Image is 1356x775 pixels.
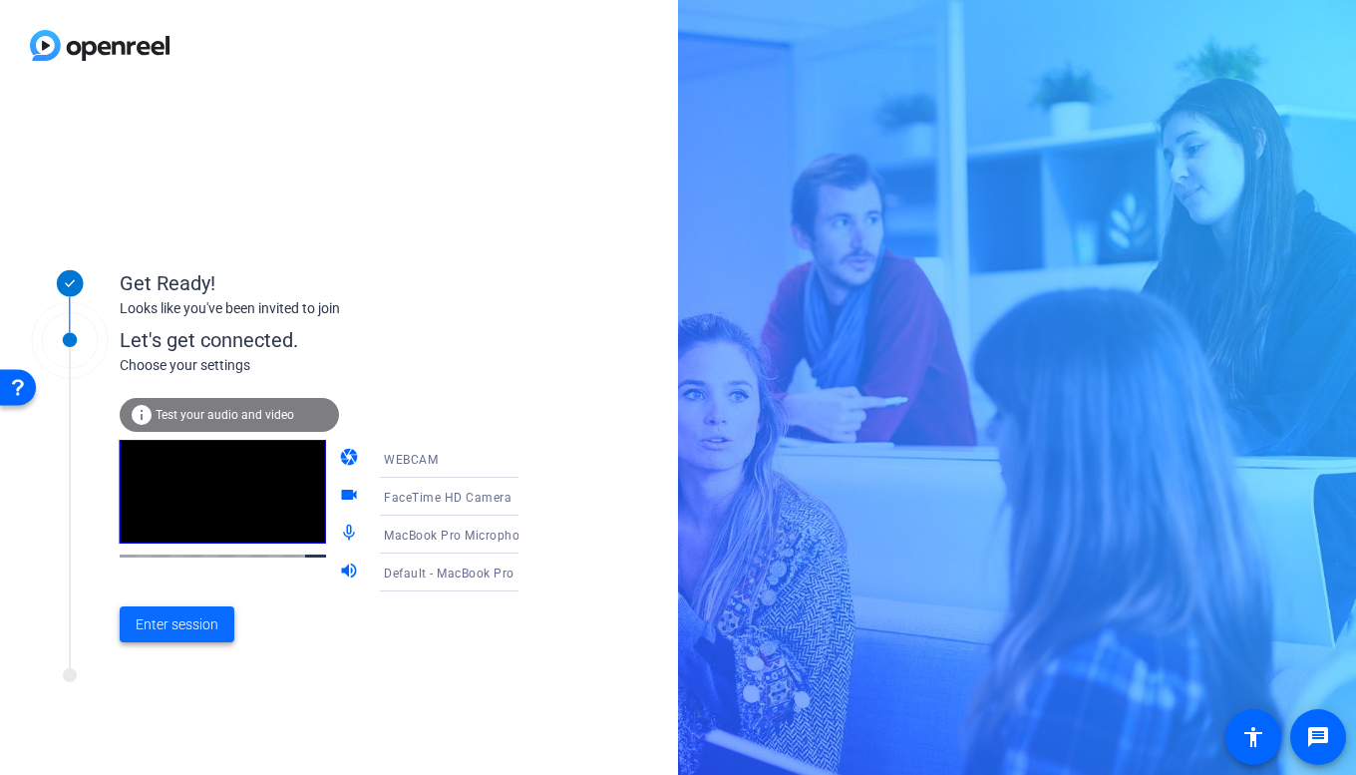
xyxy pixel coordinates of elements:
[120,355,559,376] div: Choose your settings
[339,523,363,547] mat-icon: mic_none
[339,447,363,471] mat-icon: camera
[136,614,218,635] span: Enter session
[384,491,511,505] span: FaceTime HD Camera
[120,298,518,319] div: Looks like you've been invited to join
[384,527,587,543] span: MacBook Pro Microphone (Built-in)
[156,408,294,422] span: Test your audio and video
[384,453,438,467] span: WEBCAM
[120,606,234,642] button: Enter session
[339,485,363,509] mat-icon: videocam
[130,403,154,427] mat-icon: info
[120,268,518,298] div: Get Ready!
[384,565,624,581] span: Default - MacBook Pro Speakers (Built-in)
[339,561,363,584] mat-icon: volume_up
[1241,725,1265,749] mat-icon: accessibility
[120,325,559,355] div: Let's get connected.
[1306,725,1330,749] mat-icon: message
